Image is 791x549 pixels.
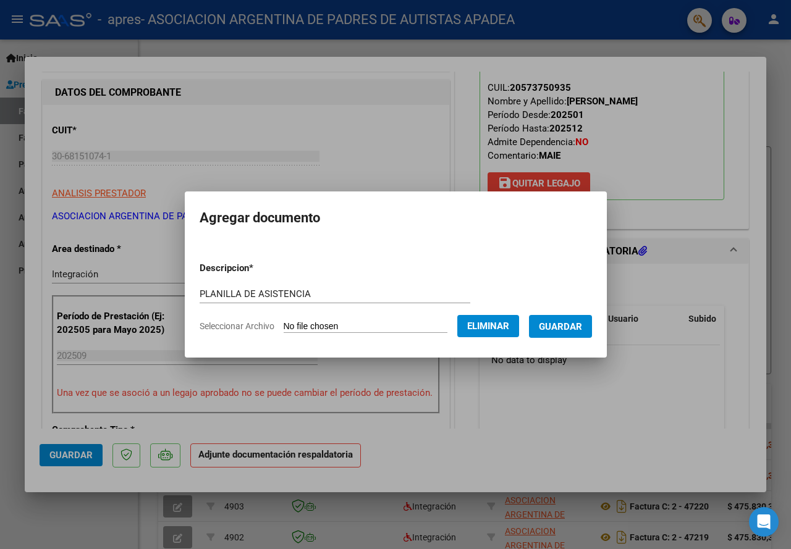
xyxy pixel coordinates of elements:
h2: Agregar documento [200,206,592,230]
span: Eliminar [467,321,509,332]
p: Descripcion [200,261,318,275]
button: Guardar [529,315,592,338]
div: Open Intercom Messenger [749,507,779,537]
span: Seleccionar Archivo [200,321,274,331]
span: Guardar [539,321,582,332]
button: Eliminar [457,315,519,337]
